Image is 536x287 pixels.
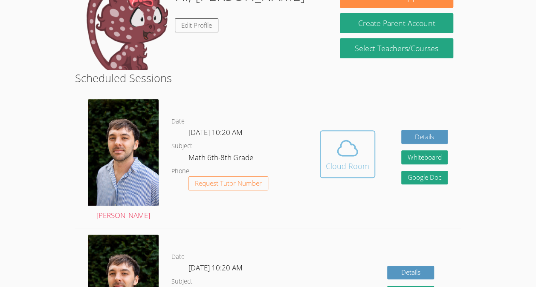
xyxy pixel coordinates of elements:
a: [PERSON_NAME] [88,99,159,221]
dt: Date [171,252,185,262]
div: Cloud Room [326,160,369,172]
a: Details [401,130,448,144]
dt: Subject [171,276,192,287]
dt: Subject [171,141,192,152]
h2: Scheduled Sessions [75,70,461,86]
img: profile.jpg [88,99,159,205]
a: Edit Profile [175,18,218,32]
span: [DATE] 10:20 AM [188,127,243,137]
span: [DATE] 10:20 AM [188,263,243,273]
a: Google Doc [401,171,448,185]
button: Request Tutor Number [188,176,268,190]
button: Whiteboard [401,150,448,164]
dt: Date [171,116,185,127]
dd: Math 6th-8th Grade [188,152,255,166]
a: Select Teachers/Courses [340,38,453,58]
button: Create Parent Account [340,13,453,33]
span: Request Tutor Number [195,180,262,187]
dt: Phone [171,166,189,177]
a: Details [387,266,434,280]
button: Cloud Room [320,130,375,178]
